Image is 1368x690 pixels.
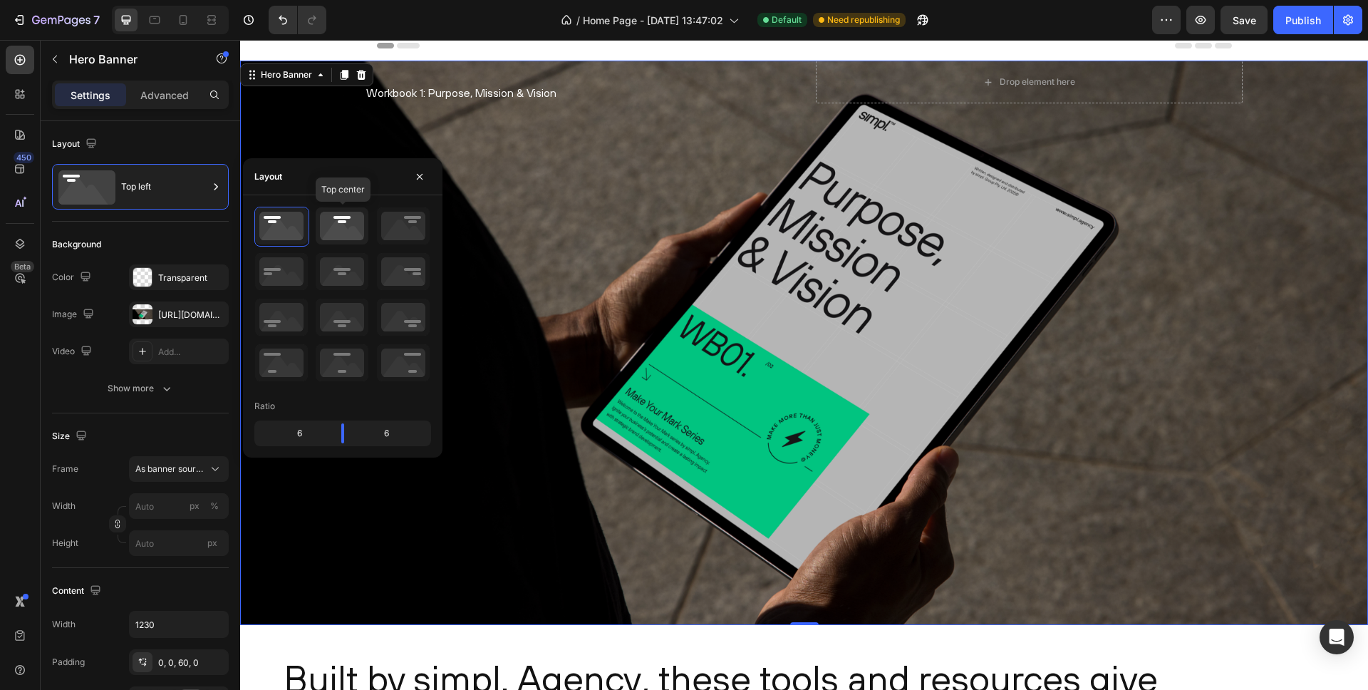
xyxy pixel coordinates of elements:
img: website_grey.svg [23,37,34,48]
img: tab_keywords_by_traffic_grey.svg [142,83,153,94]
div: Publish [1285,13,1321,28]
div: Ratio [254,400,275,413]
span: As banner source [135,463,205,475]
button: Show more [52,376,229,401]
div: Undo/Redo [269,6,326,34]
div: Open Intercom Messenger [1320,620,1354,654]
div: Layout [52,135,100,154]
p: 7 [93,11,100,29]
div: [URL][DOMAIN_NAME] [158,309,225,321]
input: Auto [130,612,228,637]
img: logo_orange.svg [23,23,34,34]
div: % [210,500,219,513]
label: Width [52,500,76,513]
div: 6 [356,423,428,443]
div: Video [52,342,95,361]
span: Save [1233,14,1256,26]
p: Hero Banner [69,51,190,68]
button: Save [1221,6,1268,34]
label: Frame [52,463,78,475]
div: Color [52,268,94,287]
button: % [186,498,203,515]
div: Beta [11,261,34,272]
label: Height [52,537,78,550]
img: tab_domain_overview_orange.svg [38,83,50,94]
div: Content [52,582,104,601]
div: Width [52,618,76,631]
div: 450 [14,152,34,163]
div: Size [52,427,90,446]
input: px [129,530,229,556]
button: px [206,498,223,515]
div: Padding [52,656,85,669]
span: px [207,537,217,548]
p: Settings [71,88,110,103]
div: Transparent [158,272,225,284]
iframe: To enrich screen reader interactions, please activate Accessibility in Grammarly extension settings [240,40,1368,690]
span: Default [772,14,802,26]
span: Home Page - [DATE] 13:47:02 [583,13,723,28]
button: Publish [1273,6,1333,34]
div: Add... [158,346,225,359]
span: / [576,13,580,28]
div: Domain Overview [54,84,128,93]
div: 0, 0, 60, 0 [158,656,225,669]
div: 6 [257,423,330,443]
span: Need republishing [827,14,900,26]
div: Domain: [DOMAIN_NAME] [37,37,157,48]
div: Background [52,238,101,251]
button: 7 [6,6,106,34]
div: Top left [121,170,208,203]
div: Image [52,305,97,324]
div: Show more [108,381,174,396]
div: Keywords by Traffic [157,84,240,93]
p: Advanced [140,88,189,103]
input: px% [129,493,229,519]
div: v 4.0.25 [40,23,70,34]
button: As banner source [129,456,229,482]
div: Layout [254,170,282,183]
div: px [190,500,199,513]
